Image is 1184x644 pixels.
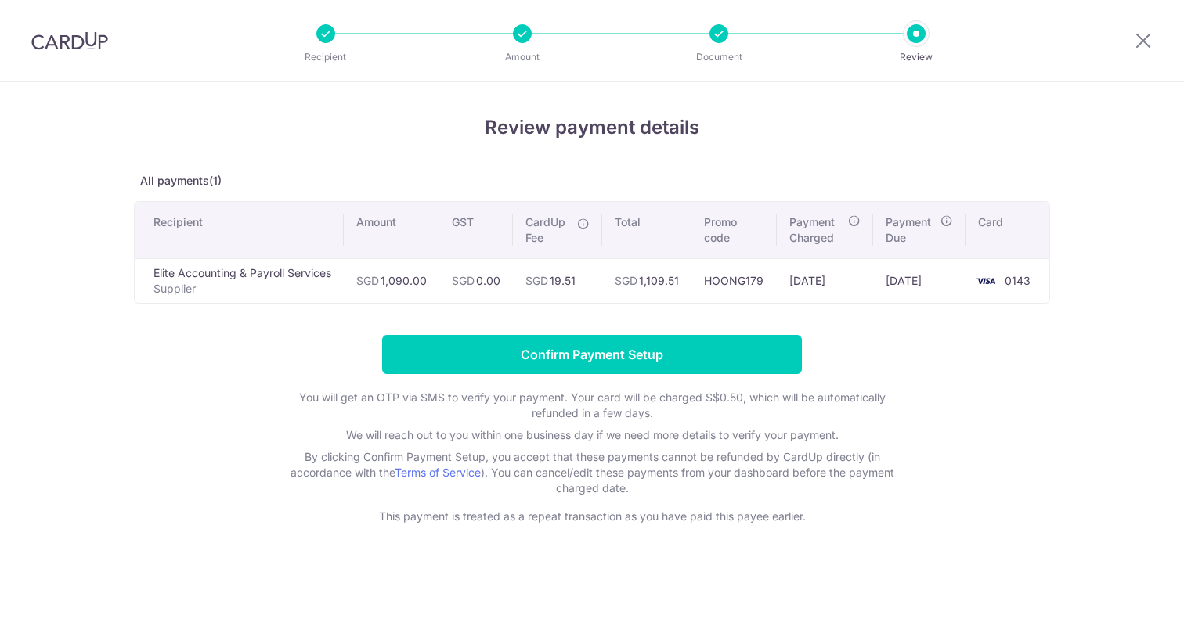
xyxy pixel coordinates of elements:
p: This payment is treated as a repeat transaction as you have paid this payee earlier. [279,509,905,524]
img: CardUp [31,31,108,50]
img: <span class="translation_missing" title="translation missing: en.account_steps.new_confirm_form.b... [970,272,1002,290]
span: 0143 [1005,274,1031,287]
td: Elite Accounting & Payroll Services [135,258,344,303]
span: SGD [452,274,475,287]
td: 1,090.00 [344,258,439,303]
p: Document [661,49,777,65]
td: [DATE] [777,258,874,303]
th: Recipient [135,202,344,258]
h4: Review payment details [134,113,1050,142]
p: We will reach out to you within one business day if we need more details to verify your payment. [279,427,905,443]
th: Total [602,202,691,258]
th: Card [966,202,1049,258]
th: Promo code [691,202,777,258]
span: Payment Due [886,214,936,246]
a: Terms of Service [395,466,481,479]
span: SGD [356,274,379,287]
td: 0.00 [439,258,513,303]
td: [DATE] [873,258,966,303]
p: All payments(1) [134,173,1050,189]
p: By clicking Confirm Payment Setup, you accept that these payments cannot be refunded by CardUp di... [279,449,905,496]
td: 19.51 [513,258,602,303]
iframe: Opens a widget where you can find more information [1083,597,1168,636]
input: Confirm Payment Setup [382,335,802,374]
th: Amount [344,202,439,258]
p: Recipient [268,49,384,65]
td: HOONG179 [691,258,777,303]
p: Review [858,49,974,65]
p: You will get an OTP via SMS to verify your payment. Your card will be charged S$0.50, which will ... [279,390,905,421]
p: Supplier [153,281,331,297]
th: GST [439,202,513,258]
span: Payment Charged [789,214,844,246]
span: SGD [615,274,637,287]
span: CardUp Fee [525,214,569,246]
span: SGD [525,274,548,287]
td: 1,109.51 [602,258,691,303]
p: Amount [464,49,580,65]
